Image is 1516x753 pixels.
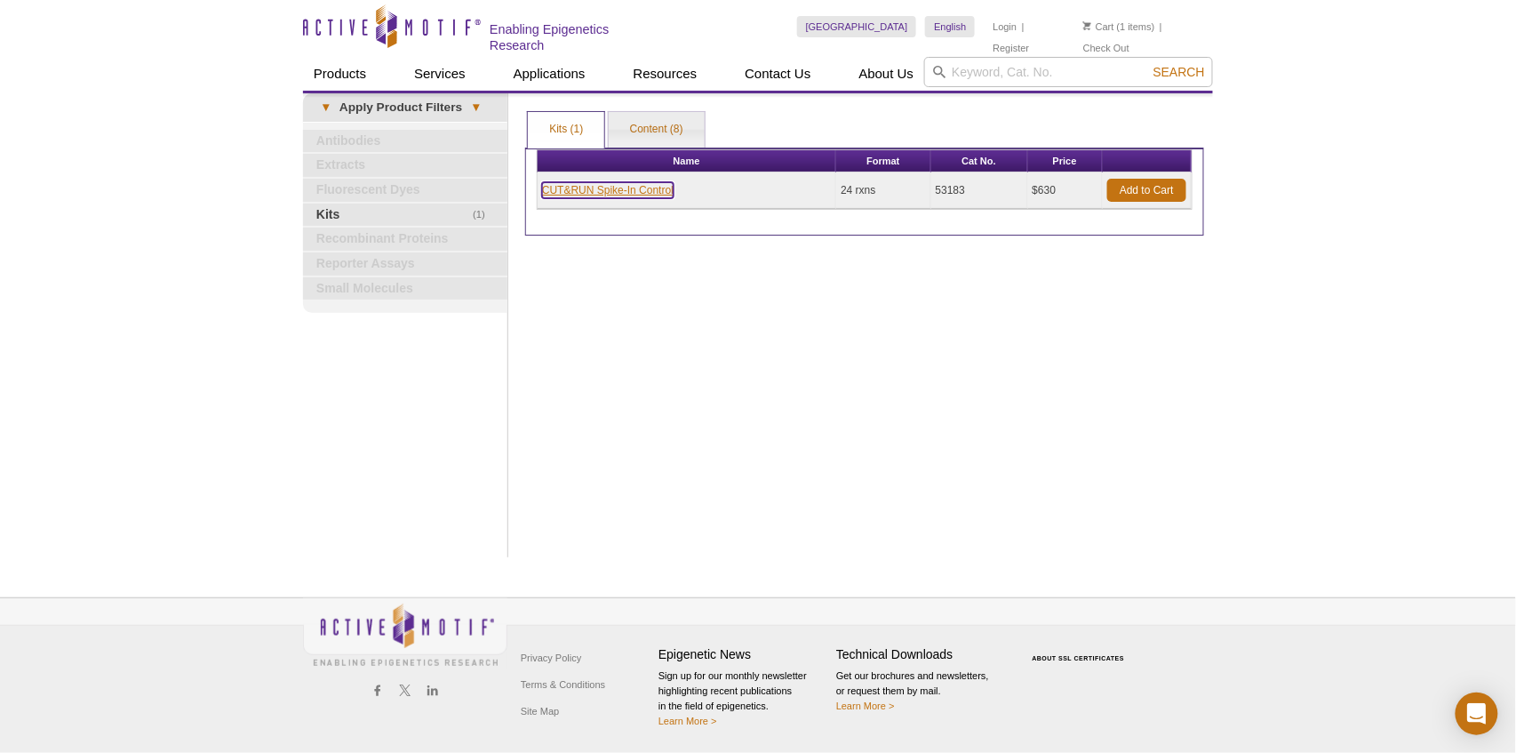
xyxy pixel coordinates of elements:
[303,179,507,202] a: Fluorescent Dyes
[303,252,507,276] a: Reporter Assays
[658,647,827,662] h4: Epigenetic News
[1148,64,1210,80] button: Search
[1028,172,1103,209] td: $630
[1022,16,1025,37] li: |
[931,150,1028,172] th: Cat No.
[303,204,507,227] a: (1)Kits
[925,16,975,37] a: English
[1083,21,1091,30] img: Your Cart
[303,57,377,91] a: Products
[528,112,604,148] a: Kits (1)
[312,100,339,116] span: ▾
[931,172,1028,209] td: 53183
[1160,16,1162,37] li: |
[1083,42,1129,54] a: Check Out
[623,57,708,91] a: Resources
[303,228,507,251] a: Recombinant Proteins
[734,57,821,91] a: Contact Us
[303,598,507,670] img: Active Motif,
[1014,629,1147,669] table: Click to Verify - This site chose Symantec SSL for secure e-commerce and confidential communicati...
[538,150,836,172] th: Name
[993,42,1029,54] a: Register
[836,150,930,172] th: Format
[836,172,930,209] td: 24 rxns
[993,20,1017,33] a: Login
[1083,16,1155,37] li: (1 items)
[658,669,827,729] p: Sign up for our monthly newsletter highlighting recent publications in the field of epigenetics.
[403,57,476,91] a: Services
[1033,655,1125,661] a: ABOUT SSL CERTIFICATES
[516,645,586,671] a: Privacy Policy
[1028,150,1103,172] th: Price
[303,154,507,177] a: Extracts
[516,671,610,698] a: Terms & Conditions
[503,57,596,91] a: Applications
[303,93,507,122] a: ▾Apply Product Filters▾
[1107,179,1186,202] a: Add to Cart
[849,57,925,91] a: About Us
[797,16,917,37] a: [GEOGRAPHIC_DATA]
[473,204,495,227] span: (1)
[303,277,507,300] a: Small Molecules
[1153,65,1205,79] span: Search
[462,100,490,116] span: ▾
[924,57,1213,87] input: Keyword, Cat. No.
[658,716,717,726] a: Learn More >
[303,130,507,153] a: Antibodies
[1083,20,1114,33] a: Cart
[836,647,1005,662] h4: Technical Downloads
[542,182,674,198] a: CUT&RUN Spike-In Control
[609,112,705,148] a: Content (8)
[516,698,563,725] a: Site Map
[1456,693,1498,735] div: Open Intercom Messenger
[836,701,895,711] a: Learn More >
[490,21,666,53] h2: Enabling Epigenetics Research
[836,669,1005,714] p: Get our brochures and newsletters, or request them by mail.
